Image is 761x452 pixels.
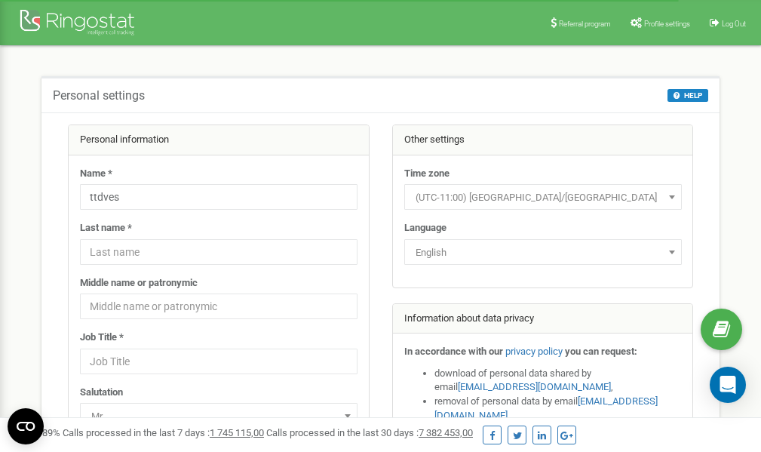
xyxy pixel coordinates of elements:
[644,20,690,28] span: Profile settings
[80,184,357,210] input: Name
[434,395,682,423] li: removal of personal data by email ,
[667,89,708,102] button: HELP
[69,125,369,155] div: Personal information
[80,167,112,181] label: Name *
[404,239,682,265] span: English
[393,304,693,334] div: Information about data privacy
[53,89,145,103] h5: Personal settings
[63,427,264,438] span: Calls processed in the last 7 days :
[710,367,746,403] div: Open Intercom Messenger
[80,221,132,235] label: Last name *
[505,346,563,357] a: privacy policy
[80,349,357,374] input: Job Title
[80,331,124,345] label: Job Title *
[410,187,677,208] span: (UTC-11:00) Pacific/Midway
[85,406,352,427] span: Mr.
[404,346,503,357] strong: In accordance with our
[404,221,446,235] label: Language
[458,381,611,392] a: [EMAIL_ADDRESS][DOMAIN_NAME]
[404,184,682,210] span: (UTC-11:00) Pacific/Midway
[210,427,264,438] u: 1 745 115,00
[80,386,123,400] label: Salutation
[722,20,746,28] span: Log Out
[266,427,473,438] span: Calls processed in the last 30 days :
[419,427,473,438] u: 7 382 453,00
[80,239,357,265] input: Last name
[434,367,682,395] li: download of personal data shared by email ,
[559,20,611,28] span: Referral program
[565,346,637,357] strong: you can request:
[410,242,677,263] span: English
[404,167,450,181] label: Time zone
[393,125,693,155] div: Other settings
[80,294,357,319] input: Middle name or patronymic
[8,408,44,444] button: Open CMP widget
[80,403,357,429] span: Mr.
[80,276,198,291] label: Middle name or patronymic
